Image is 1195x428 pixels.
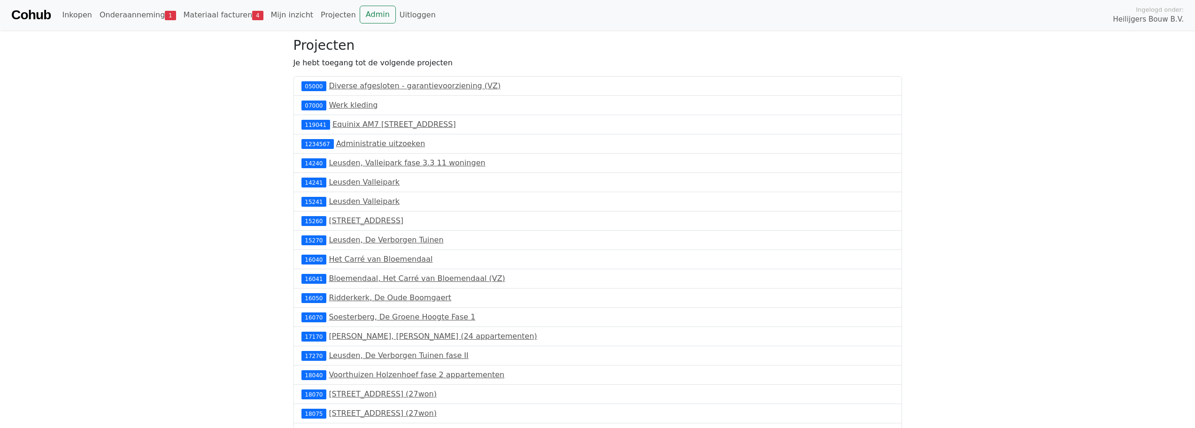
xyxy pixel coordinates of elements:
[332,120,456,129] a: Equinix AM7 [STREET_ADDRESS]
[180,6,267,24] a: Materiaal facturen4
[301,332,327,341] div: 17170
[1136,5,1184,14] span: Ingelogd onder:
[301,274,327,283] div: 16041
[329,332,537,341] a: [PERSON_NAME], [PERSON_NAME] (24 appartementen)
[301,235,327,245] div: 15270
[329,370,504,379] a: Voorthuizen Holzenhoef fase 2 appartementen
[329,312,475,321] a: Soesterberg, De Groene Hoogte Fase 1
[301,293,327,303] div: 16050
[396,6,439,24] a: Uitloggen
[301,312,327,322] div: 16070
[329,216,403,225] a: [STREET_ADDRESS]
[329,274,505,283] a: Bloemendaal, Het Carré van Bloemendaal (VZ)
[360,6,396,23] a: Admin
[1113,14,1184,25] span: Heilijgers Bouw B.V.
[329,158,485,167] a: Leusden, Valleipark fase 3.3 11 woningen
[293,38,902,54] h3: Projecten
[329,197,400,206] a: Leusden Valleipark
[301,120,330,129] div: 119041
[329,389,437,398] a: [STREET_ADDRESS] (27won)
[336,139,425,148] a: Administratie uitzoeken
[329,293,451,302] a: Ridderkerk, De Oude Boomgaert
[267,6,317,24] a: Mijn inzicht
[301,409,327,418] div: 18075
[329,81,501,90] a: Diverse afgesloten - garantievoorziening (VZ)
[301,81,327,91] div: 05000
[301,178,327,187] div: 14241
[329,101,378,109] a: Werk kleding
[301,197,327,206] div: 15241
[293,57,902,69] p: Je hebt toegang tot de volgende projecten
[252,11,263,20] span: 4
[301,370,327,380] div: 18040
[329,235,443,244] a: Leusden, De Verborgen Tuinen
[329,351,468,360] a: Leusden, De Verborgen Tuinen fase II
[301,255,327,264] div: 16040
[329,255,432,264] a: Het Carré van Bloemendaal
[301,216,327,226] div: 15260
[11,4,51,26] a: Cohub
[301,389,327,399] div: 18070
[165,11,176,20] span: 1
[317,6,360,24] a: Projecten
[96,6,180,24] a: Onderaanneming1
[58,6,95,24] a: Inkopen
[301,351,327,360] div: 17270
[329,409,437,418] a: [STREET_ADDRESS] (27won)
[301,139,334,148] div: 1234567
[329,178,400,187] a: Leusden Valleipark
[301,101,327,110] div: 07000
[301,158,327,168] div: 14240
